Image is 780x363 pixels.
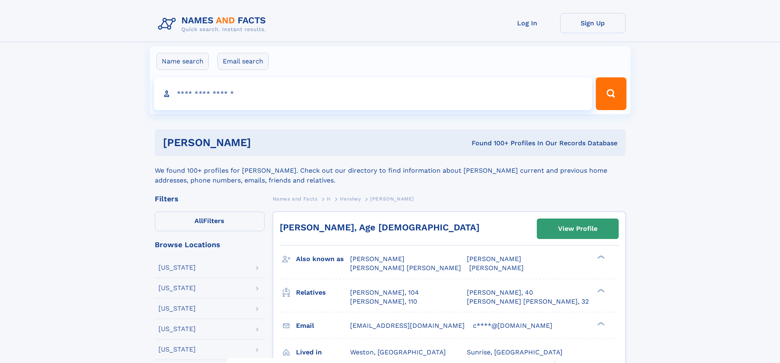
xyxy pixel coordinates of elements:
div: ❯ [595,288,605,293]
span: [PERSON_NAME] [469,264,524,272]
button: Search Button [596,77,626,110]
a: Sign Up [560,13,626,33]
a: View Profile [537,219,618,239]
h3: Also known as [296,252,350,266]
a: [PERSON_NAME], 40 [467,288,533,297]
label: Name search [156,53,209,70]
h1: [PERSON_NAME] [163,138,362,148]
span: Weston, [GEOGRAPHIC_DATA] [350,348,446,356]
img: Logo Names and Facts [155,13,273,35]
span: Sunrise, [GEOGRAPHIC_DATA] [467,348,563,356]
div: Browse Locations [155,241,265,248]
a: [PERSON_NAME], Age [DEMOGRAPHIC_DATA] [280,222,479,232]
span: [PERSON_NAME] [PERSON_NAME] [350,264,461,272]
span: [PERSON_NAME] [350,255,405,263]
a: [PERSON_NAME] [PERSON_NAME], 32 [467,297,589,306]
div: [US_STATE] [158,326,196,332]
a: H [327,194,331,204]
span: All [194,217,203,225]
span: [PERSON_NAME] [467,255,521,263]
div: Found 100+ Profiles In Our Records Database [361,139,617,148]
a: Names and Facts [273,194,318,204]
a: [PERSON_NAME], 110 [350,297,417,306]
div: Filters [155,195,265,203]
label: Filters [155,212,265,231]
span: [EMAIL_ADDRESS][DOMAIN_NAME] [350,322,465,329]
div: ❯ [595,321,605,326]
h3: Relatives [296,286,350,300]
h3: Email [296,319,350,333]
label: Email search [217,53,269,70]
h3: Lived in [296,345,350,359]
div: View Profile [558,219,597,238]
div: We found 100+ profiles for [PERSON_NAME]. Check out our directory to find information about [PERS... [155,156,626,185]
span: [PERSON_NAME] [370,196,414,202]
a: [PERSON_NAME], 104 [350,288,419,297]
div: [US_STATE] [158,264,196,271]
div: ❯ [595,255,605,260]
div: [US_STATE] [158,285,196,291]
a: Hershey [340,194,361,204]
span: Hershey [340,196,361,202]
input: search input [154,77,592,110]
div: [US_STATE] [158,305,196,312]
div: [US_STATE] [158,346,196,353]
span: H [327,196,331,202]
a: Log In [495,13,560,33]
